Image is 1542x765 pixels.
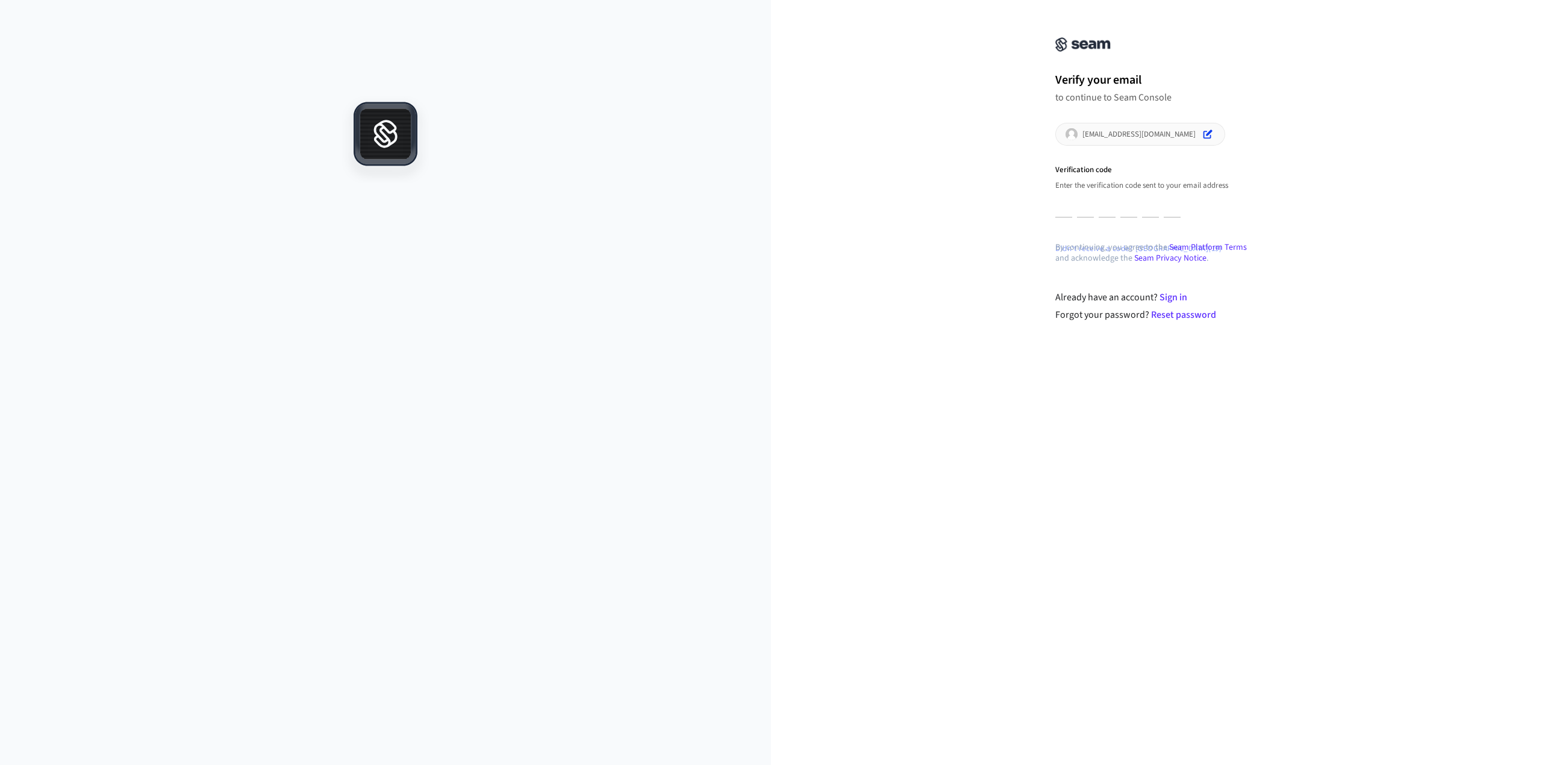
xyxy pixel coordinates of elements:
[1055,290,1258,305] div: Already have an account?
[1200,127,1215,141] button: Edit
[1055,308,1258,322] div: Forgot your password?
[1151,308,1216,321] a: Reset password
[1169,241,1247,253] a: Seam Platform Terms
[1082,129,1196,139] p: [EMAIL_ADDRESS][DOMAIN_NAME]
[1055,242,1258,264] p: By continuing, you agree to the and acknowledge the .
[1055,195,1072,218] input: Enter verification code. Digit 1
[1142,195,1159,218] input: Digit 5
[1055,181,1258,190] p: Enter the verification code sent to your email address
[1077,195,1094,218] input: Digit 2
[1120,195,1137,218] input: Digit 4
[1055,71,1258,89] h1: Verify your email
[1160,291,1187,304] a: Sign in
[1164,195,1181,218] input: Digit 6
[1134,252,1206,264] a: Seam Privacy Notice
[1055,165,1258,176] p: Verification code
[1055,37,1111,52] img: Seam Console
[1099,195,1116,218] input: Digit 3
[1055,91,1258,104] p: to continue to Seam Console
